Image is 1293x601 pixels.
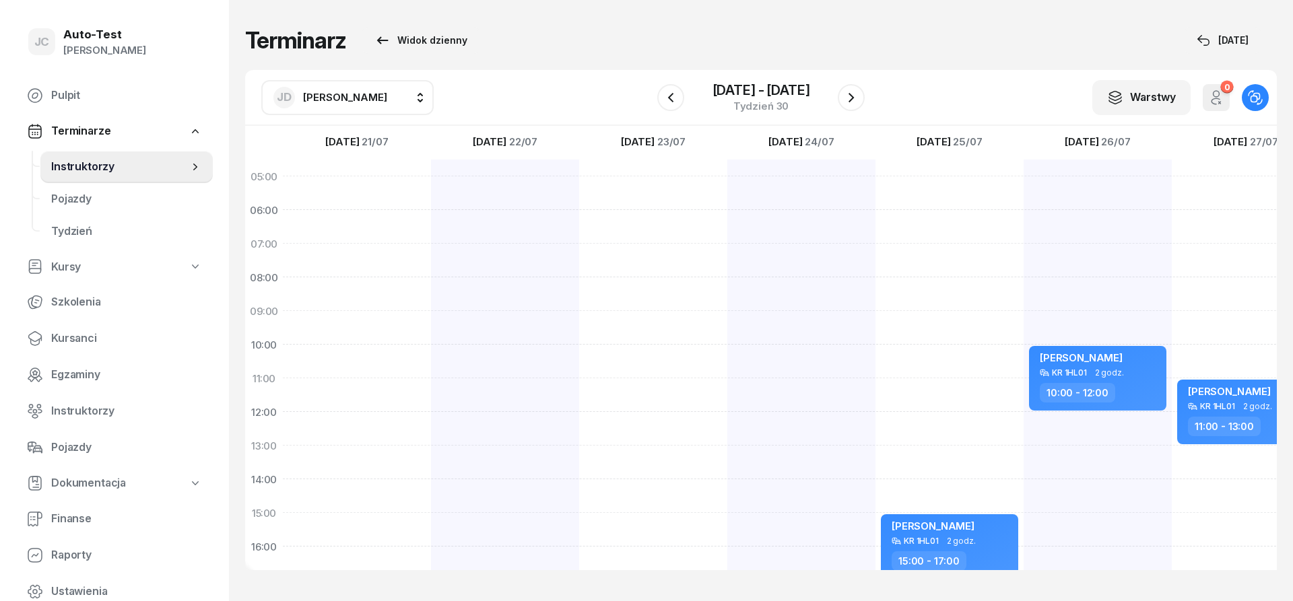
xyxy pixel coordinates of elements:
[1203,84,1230,111] button: 0
[245,429,283,462] div: 13:00
[362,137,388,147] span: 21/07
[1092,80,1191,115] button: Warstwy
[51,366,202,384] span: Egzaminy
[51,223,202,240] span: Tydzień
[473,137,506,147] span: [DATE]
[245,361,283,395] div: 11:00
[51,474,126,492] span: Dokumentacja
[917,137,950,147] span: [DATE]
[953,137,982,147] span: 25/07
[892,551,966,571] div: 15:00 - 17:00
[1197,32,1249,48] div: [DATE]
[51,510,202,528] span: Finanse
[34,36,50,48] span: JC
[758,83,764,97] span: -
[40,215,213,248] a: Tydzień
[245,328,283,361] div: 10:00
[63,42,146,59] div: [PERSON_NAME]
[245,496,283,530] div: 15:00
[16,359,213,391] a: Egzaminy
[1243,402,1272,411] span: 2 godz.
[16,431,213,464] a: Pojazdy
[712,83,810,97] div: [DATE] [DATE]
[245,530,283,563] div: 16:00
[1185,27,1261,54] button: [DATE]
[245,462,283,496] div: 14:00
[362,27,479,54] button: Widok dzienny
[1040,351,1123,364] span: [PERSON_NAME]
[904,536,939,545] div: KR 1HL01
[1188,385,1271,398] span: [PERSON_NAME]
[892,520,974,532] span: [PERSON_NAME]
[16,395,213,427] a: Instruktorzy
[621,137,655,147] span: [DATE]
[1095,368,1124,378] span: 2 godz.
[245,395,283,429] div: 12:00
[1188,417,1261,436] div: 11:00 - 13:00
[16,116,213,147] a: Terminarze
[805,137,834,147] span: 24/07
[16,79,213,112] a: Pulpit
[1040,383,1115,402] div: 10:00 - 12:00
[51,122,110,140] span: Terminarze
[51,402,202,420] span: Instruktorzy
[51,158,189,176] span: Instruktorzy
[51,330,202,347] span: Kursanci
[51,190,202,208] span: Pojazdy
[657,137,686,147] span: 23/07
[16,503,213,535] a: Finanse
[16,539,213,571] a: Raporty
[1065,137,1098,147] span: [DATE]
[51,293,202,311] span: Szkolenia
[245,28,346,52] h1: Terminarz
[40,151,213,183] a: Instruktorzy
[1107,89,1176,106] div: Warstwy
[40,183,213,215] a: Pojazdy
[1214,137,1247,147] span: [DATE]
[509,137,537,147] span: 22/07
[51,546,202,564] span: Raporty
[51,583,202,600] span: Ustawienia
[277,92,292,103] span: JD
[51,87,202,104] span: Pulpit
[245,294,283,328] div: 09:00
[947,536,976,546] span: 2 godz.
[1220,80,1233,93] div: 0
[16,322,213,355] a: Kursanci
[712,101,810,111] div: Tydzień 30
[325,137,359,147] span: [DATE]
[245,227,283,260] div: 07:00
[245,160,283,193] div: 05:00
[51,258,81,276] span: Kursy
[261,80,434,115] button: JD[PERSON_NAME]
[245,193,283,227] div: 06:00
[16,286,213,318] a: Szkolenia
[16,468,213,499] a: Dokumentacja
[16,252,213,283] a: Kursy
[1052,368,1087,377] div: KR 1HL01
[1200,402,1235,411] div: KR 1HL01
[303,91,387,104] span: [PERSON_NAME]
[1250,137,1278,147] span: 27/07
[374,32,467,48] div: Widok dzienny
[768,137,802,147] span: [DATE]
[245,563,283,597] div: 17:00
[63,29,146,40] div: Auto-Test
[1101,137,1130,147] span: 26/07
[245,260,283,294] div: 08:00
[51,439,202,456] span: Pojazdy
